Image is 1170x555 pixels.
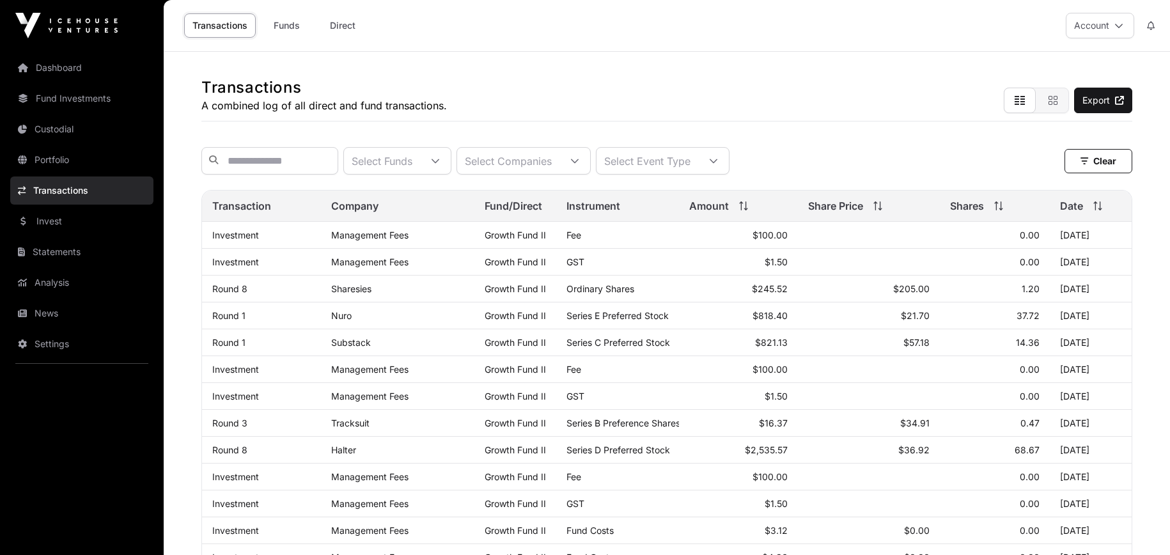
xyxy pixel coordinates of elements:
a: Growth Fund II [485,256,546,267]
a: Transactions [10,176,153,205]
a: Growth Fund II [485,525,546,536]
img: Icehouse Ventures Logo [15,13,118,38]
td: [DATE] [1050,222,1132,249]
td: $100.00 [679,222,798,249]
span: 0.00 [1020,391,1040,402]
div: Select Companies [457,148,559,174]
td: [DATE] [1050,517,1132,544]
p: Management Fees [331,498,464,509]
a: Growth Fund II [485,418,546,428]
span: 0.00 [1020,498,1040,509]
button: Account [1066,13,1134,38]
a: Analysis [10,269,153,297]
span: $21.70 [901,310,930,321]
a: Tracksuit [331,418,370,428]
p: A combined log of all direct and fund transactions. [201,98,447,113]
a: Invest [10,207,153,235]
p: Management Fees [331,364,464,375]
a: Export [1074,88,1132,113]
a: Sharesies [331,283,371,294]
span: Fund Costs [566,525,614,536]
span: GST [566,498,584,509]
a: Growth Fund II [485,283,546,294]
td: $100.00 [679,356,798,383]
span: Series C Preferred Stock [566,337,670,348]
td: $2,535.57 [679,437,798,464]
a: Dashboard [10,54,153,82]
a: Growth Fund II [485,391,546,402]
span: Fee [566,471,581,482]
span: Date [1060,198,1083,214]
p: Management Fees [331,256,464,267]
a: Growth Fund II [485,364,546,375]
p: Management Fees [331,391,464,402]
a: Investment [212,471,259,482]
td: $821.13 [679,329,798,356]
td: [DATE] [1050,464,1132,490]
a: Nuro [331,310,352,321]
a: Investment [212,364,259,375]
span: Series D Preferred Stock [566,444,670,455]
td: $245.52 [679,276,798,302]
span: 0.00 [1020,471,1040,482]
span: Share Price [808,198,863,214]
a: Funds [261,13,312,38]
iframe: Chat Widget [1106,494,1170,555]
a: Growth Fund II [485,337,546,348]
td: $1.50 [679,249,798,276]
a: Direct [317,13,368,38]
span: 0.47 [1020,418,1040,428]
td: [DATE] [1050,249,1132,276]
span: 68.67 [1015,444,1040,455]
td: [DATE] [1050,276,1132,302]
div: Select Event Type [597,148,698,174]
a: Round 1 [212,337,246,348]
td: [DATE] [1050,410,1132,437]
a: Growth Fund II [485,498,546,509]
a: Investment [212,498,259,509]
span: GST [566,256,584,267]
p: Management Fees [331,525,464,536]
span: Fund/Direct [485,198,542,214]
span: 0.00 [1020,525,1040,536]
a: Custodial [10,115,153,143]
p: Management Fees [331,471,464,482]
td: [DATE] [1050,329,1132,356]
a: Settings [10,330,153,358]
p: Management Fees [331,230,464,240]
a: Round 3 [212,418,247,428]
td: $3.12 [679,517,798,544]
td: $100.00 [679,464,798,490]
td: [DATE] [1050,302,1132,329]
a: Substack [331,337,371,348]
span: Ordinary Shares [566,283,634,294]
span: $0.00 [904,525,930,536]
span: GST [566,391,584,402]
button: Clear [1065,149,1132,173]
td: $1.50 [679,383,798,410]
a: Fund Investments [10,84,153,113]
span: Fee [566,230,581,240]
a: Halter [331,444,356,455]
a: Statements [10,238,153,266]
span: Fee [566,364,581,375]
span: Shares [950,198,984,214]
span: Transaction [212,198,271,214]
span: $57.18 [903,337,930,348]
span: $205.00 [893,283,930,294]
span: 0.00 [1020,230,1040,240]
span: Amount [689,198,729,214]
td: [DATE] [1050,383,1132,410]
td: $16.37 [679,410,798,437]
td: $1.50 [679,490,798,517]
span: Instrument [566,198,620,214]
a: Portfolio [10,146,153,174]
a: Transactions [184,13,256,38]
span: $36.92 [898,444,930,455]
td: $818.40 [679,302,798,329]
span: Series B Preference Shares [566,418,680,428]
a: News [10,299,153,327]
a: Growth Fund II [485,310,546,321]
a: Investment [212,525,259,536]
